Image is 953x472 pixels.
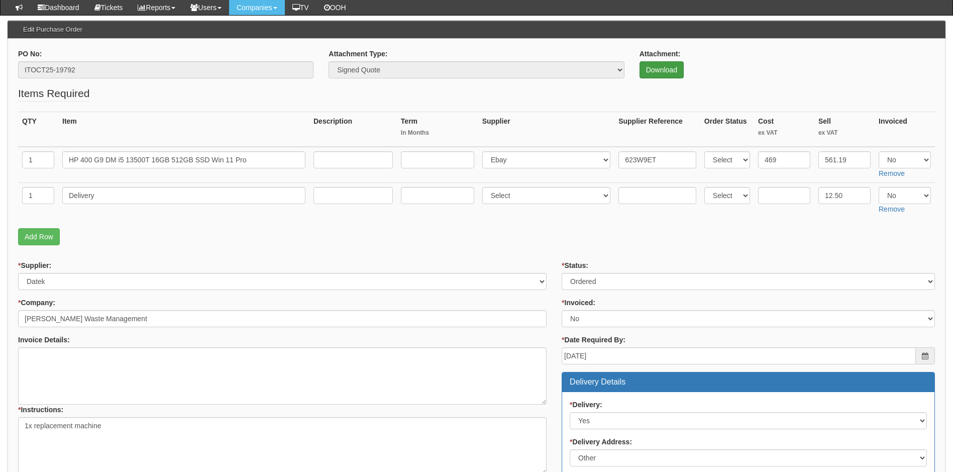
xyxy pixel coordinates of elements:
[478,112,615,147] th: Supplier
[562,298,595,308] label: Invoiced:
[18,49,42,59] label: PO No:
[818,129,871,137] small: ex VAT
[18,405,63,415] label: Instructions:
[562,335,625,345] label: Date Required By:
[58,112,309,147] th: Item
[18,86,89,102] legend: Items Required
[18,298,55,308] label: Company:
[640,49,681,59] label: Attachment:
[875,112,935,147] th: Invoiced
[397,112,478,147] th: Term
[329,49,387,59] label: Attachment Type:
[18,112,58,147] th: QTY
[401,129,474,137] small: In Months
[570,400,602,410] label: Delivery:
[570,377,927,387] h3: Delivery Details
[18,335,70,345] label: Invoice Details:
[18,21,87,38] h3: Edit Purchase Order
[758,129,810,137] small: ex VAT
[879,205,905,213] a: Remove
[562,260,588,270] label: Status:
[614,112,700,147] th: Supplier Reference
[18,228,60,245] a: Add Row
[18,260,51,270] label: Supplier:
[814,112,875,147] th: Sell
[640,61,684,78] a: Download
[879,169,905,177] a: Remove
[754,112,814,147] th: Cost
[309,112,397,147] th: Description
[570,437,632,447] label: Delivery Address:
[700,112,754,147] th: Order Status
